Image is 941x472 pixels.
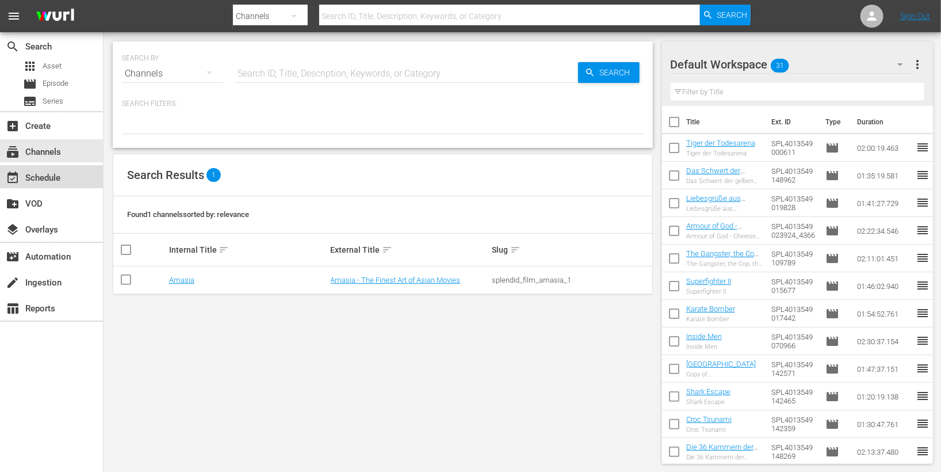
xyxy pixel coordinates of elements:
[492,243,651,257] div: Slug
[916,140,929,154] span: reorder
[767,328,821,355] td: SPL4013549070966
[686,426,732,433] div: Croc Tsunami
[767,300,821,328] td: SPL4013549017442
[206,168,221,182] span: 1
[850,106,919,138] th: Duration
[6,145,20,159] span: subscriptions
[686,277,731,286] a: Superfighter II
[686,398,730,406] div: Shark Escape
[852,383,916,410] td: 01:20:19.138
[686,150,755,157] div: Tiger der Todesarena
[825,334,839,348] span: Episode
[686,387,730,396] a: Shark Escape
[825,169,839,182] span: Episode
[825,307,839,321] span: Episode
[767,189,821,217] td: SPL4013549019828
[382,245,392,255] span: sort
[686,194,756,211] a: Liebesgrüße aus [GEOGRAPHIC_DATA]
[767,438,821,466] td: SPL4013549148269
[169,243,327,257] div: Internal Title
[825,196,839,210] span: Episode
[686,415,732,424] a: Croc Tsunami
[331,243,489,257] div: External Title
[916,251,929,265] span: reorder
[916,444,929,458] span: reorder
[852,355,916,383] td: 01:47:37.151
[767,355,821,383] td: SPL4013549142571
[852,162,916,189] td: 01:35:19.581
[686,166,745,184] a: Das Schwert der gelben Tigerin
[825,390,839,404] span: Episode
[492,276,651,284] div: splendid_film_amasia_1
[767,217,821,245] td: SPL4013549023924_4366
[825,141,839,155] span: Episode
[122,99,644,109] p: Search Filters:
[911,51,924,78] button: more_vert
[767,162,821,189] td: SPL4013549148962
[767,272,821,300] td: SPL4013549015677
[852,217,916,245] td: 02:22:34.546
[686,222,742,239] a: Armour of God - Chinese Zodiac
[686,304,735,313] a: Karate Bomber
[6,40,20,54] span: Search
[825,445,839,459] span: Episode
[771,54,789,78] span: 31
[852,328,916,355] td: 02:30:37.154
[825,279,839,293] span: Episode
[717,5,747,25] span: Search
[900,12,930,21] a: Sign Out
[686,443,758,460] a: Die 36 Kammern der Shaolin
[767,410,821,438] td: SPL4013549142359
[852,189,916,217] td: 01:41:27.729
[23,59,37,73] span: Asset
[43,96,63,107] span: Series
[127,210,249,219] span: Found 1 channels sorted by: relevance
[686,371,762,378] div: Copy of [GEOGRAPHIC_DATA]
[169,276,194,284] a: Amasia
[700,5,751,25] button: Search
[6,197,20,211] span: VOD
[852,134,916,162] td: 02:00:19.463
[23,77,37,91] span: Episode
[595,62,640,83] span: Search
[578,62,640,83] button: Search
[6,250,20,264] span: Automation
[916,361,929,375] span: reorder
[852,272,916,300] td: 01:46:02.940
[852,410,916,438] td: 01:30:47.761
[825,252,839,265] span: Episode
[23,94,37,108] span: Series
[686,332,722,341] a: Inside Men
[43,78,68,89] span: Episode
[852,438,916,466] td: 02:13:37.480
[686,260,762,268] div: The Gangster, the Cop, the Devil
[767,245,821,272] td: SPL4013549109789
[686,454,762,461] div: Die 36 Kammern der Shaolin
[7,9,21,23] span: menu
[767,134,821,162] td: SPL4013549000611
[852,245,916,272] td: 02:11:01.451
[331,276,461,284] a: Amasia - The Finest Art of Asian Movies
[916,223,929,237] span: reorder
[122,58,223,90] div: Channels
[671,48,915,81] div: Default Workspace
[916,168,929,182] span: reorder
[686,343,722,351] div: Inside Men
[911,58,924,71] span: more_vert
[825,362,839,376] span: Episode
[686,249,760,267] a: The Gangster, the Cop, the Devil
[127,168,204,182] span: Search Results
[825,417,839,431] span: Episode
[43,60,62,72] span: Asset
[28,3,83,30] img: ans4CAIJ8jUAAAAAAAAAAAAAAAAAAAAAAAAgQb4GAAAAAAAAAAAAAAAAAAAAAAAAJMjXAAAAAAAAAAAAAAAAAAAAAAAAgAT5G...
[6,171,20,185] span: Schedule
[916,389,929,403] span: reorder
[510,245,521,255] span: sort
[818,106,850,138] th: Type
[686,139,755,147] a: Tiger der Todesarena
[686,288,731,295] div: Superfighter II
[686,360,756,368] a: [GEOGRAPHIC_DATA]
[686,315,735,323] div: Karate Bomber
[6,276,20,290] span: create
[916,334,929,348] span: reorder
